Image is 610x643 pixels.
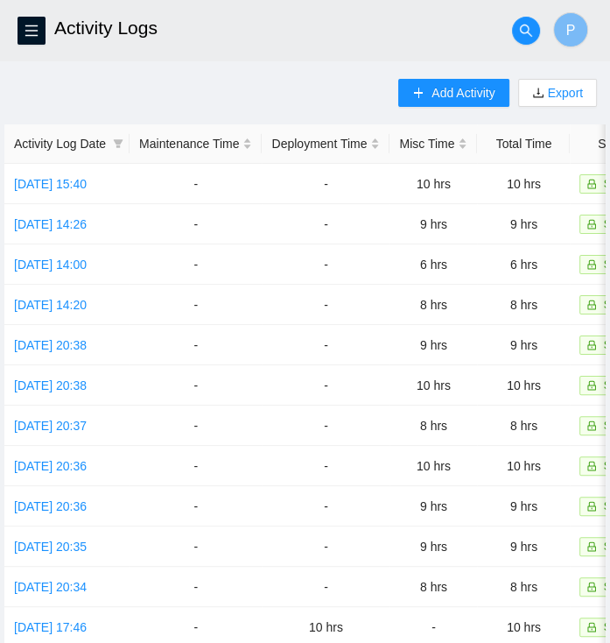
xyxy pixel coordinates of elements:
td: 8 hrs [389,285,477,325]
td: 10 hrs [477,446,570,486]
td: 10 hrs [389,164,477,204]
td: - [262,244,389,285]
a: [DATE] 20:36 [14,459,87,473]
td: 9 hrs [389,325,477,365]
span: filter [109,131,127,157]
td: - [262,406,389,446]
td: - [262,365,389,406]
td: 8 hrs [477,285,570,325]
td: 10 hrs [389,365,477,406]
td: 9 hrs [389,526,477,567]
a: [DATE] 14:00 [14,258,87,272]
span: lock [586,622,597,632]
span: P [566,19,576,41]
td: 8 hrs [477,406,570,446]
td: - [130,486,262,526]
span: filter [113,138,123,149]
td: 9 hrs [389,486,477,526]
td: - [130,285,262,325]
span: plus [412,87,424,101]
td: 9 hrs [477,486,570,526]
span: lock [586,259,597,270]
span: lock [586,340,597,350]
td: 8 hrs [389,567,477,607]
a: [DATE] 20:35 [14,540,87,554]
td: - [262,567,389,607]
td: - [130,244,262,285]
a: [DATE] 15:40 [14,177,87,191]
span: lock [586,541,597,552]
td: - [130,526,262,567]
a: Export [544,86,583,100]
button: plusAdd Activity [398,79,508,107]
button: P [553,12,588,47]
a: [DATE] 14:26 [14,217,87,231]
td: - [262,204,389,244]
td: - [130,204,262,244]
td: - [130,406,262,446]
span: lock [586,582,597,592]
td: - [262,325,389,365]
td: 6 hrs [477,244,570,285]
td: - [130,365,262,406]
span: lock [586,420,597,431]
a: [DATE] 20:38 [14,378,87,392]
td: - [130,446,262,486]
td: - [262,164,389,204]
span: download [532,87,544,101]
span: lock [586,501,597,512]
td: 10 hrs [477,365,570,406]
td: - [262,486,389,526]
td: - [130,325,262,365]
td: 8 hrs [477,567,570,607]
a: [DATE] 14:20 [14,298,87,312]
td: 8 hrs [389,406,477,446]
button: downloadExport [518,79,597,107]
th: Total Time [477,124,570,164]
td: 10 hrs [477,164,570,204]
td: - [262,526,389,567]
span: lock [586,461,597,471]
td: 10 hrs [389,446,477,486]
a: [DATE] 20:36 [14,499,87,513]
span: lock [586,179,597,189]
a: [DATE] 17:46 [14,620,87,634]
button: menu [18,17,46,45]
td: 9 hrs [477,204,570,244]
td: 9 hrs [477,526,570,567]
a: [DATE] 20:38 [14,338,87,352]
td: 9 hrs [477,325,570,365]
td: - [262,285,389,325]
td: - [130,567,262,607]
td: - [130,164,262,204]
a: [DATE] 20:34 [14,580,87,594]
span: lock [586,300,597,310]
td: 6 hrs [389,244,477,285]
span: menu [18,24,45,38]
span: Add Activity [431,83,494,102]
td: - [262,446,389,486]
span: Activity Log Date [14,134,106,153]
span: search [513,24,539,38]
button: search [512,17,540,45]
span: lock [586,380,597,391]
a: [DATE] 20:37 [14,419,87,433]
td: 9 hrs [389,204,477,244]
span: lock [586,219,597,230]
